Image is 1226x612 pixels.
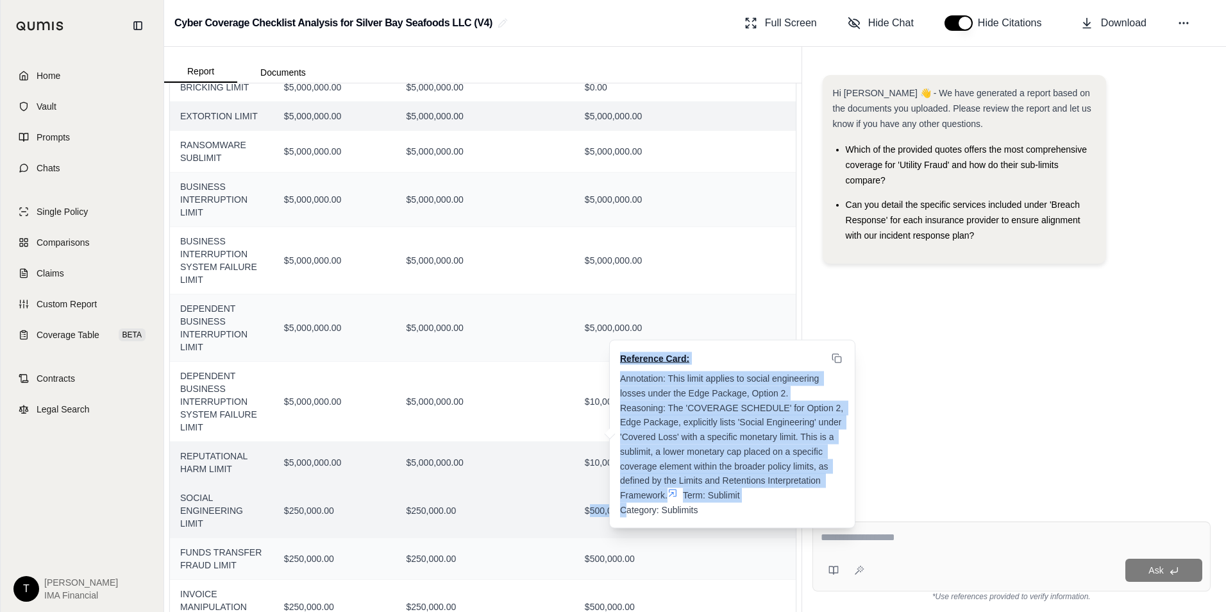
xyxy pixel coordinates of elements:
[180,450,264,475] span: REPUTATIONAL HARM LIMIT
[8,321,156,349] a: Coverage TableBETA
[846,144,1087,185] span: Which of the provided quotes offers the most comprehensive coverage for 'Utility Fraud' and how d...
[37,298,97,310] span: Custom Report
[37,403,90,416] span: Legal Search
[406,456,564,469] span: $5,000,000.00
[406,193,564,206] span: $5,000,000.00
[13,576,39,602] div: T
[585,193,785,206] span: $5,000,000.00
[765,15,817,31] span: Full Screen
[829,351,844,366] button: Copy to clipboard
[180,370,264,434] span: DEPENDENT BUSINESS INTERRUPTION SYSTEM FAILURE LIMIT
[164,61,237,83] button: Report
[37,205,88,218] span: Single Policy
[180,235,264,286] span: BUSINESS INTERRUPTION SYSTEM FAILURE LIMIT
[585,145,785,158] span: $5,000,000.00
[284,145,386,158] span: $5,000,000.00
[37,372,75,385] span: Contracts
[8,92,156,121] a: Vault
[37,100,56,113] span: Vault
[406,504,564,517] span: $250,000.00
[237,62,329,83] button: Documents
[284,395,386,408] span: $5,000,000.00
[180,139,264,164] span: RANSOMWARE SUBLIMIT
[37,162,60,174] span: Chats
[180,546,264,572] span: FUNDS TRANSFER FRAUD LIMIT
[833,88,1091,129] span: Hi [PERSON_NAME] 👋 - We have generated a report based on the documents you uploaded. Please revie...
[620,490,740,515] span: Term: Sublimit Category: Sublimits
[406,81,564,94] span: $5,000,000.00
[37,267,64,280] span: Claims
[1101,15,1146,31] span: Download
[284,81,386,94] span: $5,000,000.00
[8,395,156,423] a: Legal Search
[37,131,70,144] span: Prompts
[180,491,264,530] span: SOCIAL ENGINEERING LIMIT
[585,110,785,123] span: $5,000,000.00
[585,321,785,334] span: $5,000,000.00
[44,589,118,602] span: IMA Financial
[1075,10,1152,36] button: Download
[585,81,785,94] span: $0.00
[119,328,146,341] span: BETA
[180,110,264,123] span: EXTORTION LIMIT
[8,228,156,257] a: Comparisons
[1125,559,1202,582] button: Ask
[585,395,785,408] span: $10,000,000.00
[37,236,89,249] span: Comparisons
[284,456,386,469] span: $5,000,000.00
[37,328,99,341] span: Coverage Table
[128,15,148,36] button: Collapse sidebar
[284,193,386,206] span: $5,000,000.00
[180,180,264,219] span: BUSINESS INTERRUPTION LIMIT
[406,552,564,565] span: $250,000.00
[8,62,156,90] a: Home
[1148,565,1163,575] span: Ask
[406,254,564,267] span: $5,000,000.00
[585,254,785,267] span: $5,000,000.00
[284,110,386,123] span: $5,000,000.00
[44,576,118,589] span: [PERSON_NAME]
[620,373,846,500] span: Annotation: This limit applies to social engineering losses under the Edge Package, Option 2. Rea...
[812,591,1211,602] div: *Use references provided to verify information.
[284,552,386,565] span: $250,000.00
[8,259,156,287] a: Claims
[406,110,564,123] span: $5,000,000.00
[8,364,156,393] a: Contracts
[846,200,1080,241] span: Can you detail the specific services included under 'Breach Response' for each insurance provider...
[585,552,785,565] span: $500,000.00
[180,81,264,94] span: BRICKING LIMIT
[620,352,689,365] span: Reference Card:
[8,290,156,318] a: Custom Report
[406,145,564,158] span: $5,000,000.00
[868,15,914,31] span: Hide Chat
[585,456,785,469] span: $10,000,000.00
[37,69,60,82] span: Home
[8,123,156,151] a: Prompts
[843,10,919,36] button: Hide Chat
[978,15,1050,31] span: Hide Citations
[284,504,386,517] span: $250,000.00
[8,154,156,182] a: Chats
[8,198,156,226] a: Single Policy
[585,504,785,517] span: $500,000.00
[284,321,386,334] span: $5,000,000.00
[174,12,492,35] h2: Cyber Coverage Checklist Analysis for Silver Bay Seafoods LLC (V4)
[406,395,564,408] span: $5,000,000.00
[406,321,564,334] span: $5,000,000.00
[180,302,264,353] span: DEPENDENT BUSINESS INTERRUPTION LIMIT
[284,254,386,267] span: $5,000,000.00
[16,21,64,31] img: Qumis Logo
[739,10,822,36] button: Full Screen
